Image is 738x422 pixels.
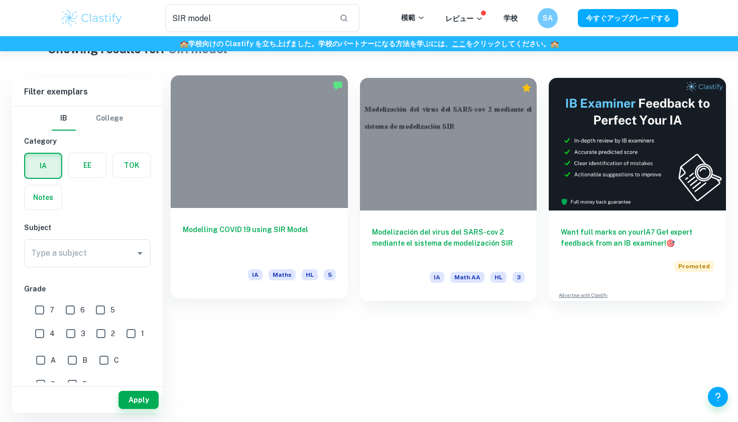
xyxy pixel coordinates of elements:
span: 🎯 [666,239,675,247]
a: Want full marks on yourIA? Get expert feedback from an IB examiner!PromotedAdvertise with Clastify [549,78,726,301]
h6: Subject [24,222,151,233]
a: Advertise with Clastify [559,292,607,299]
button: Apply [118,391,159,409]
h6: Modelling COVID 19 using SIR Model [183,224,336,257]
a: Modelling COVID 19 using SIR ModelIAMathsHL5 [171,78,348,301]
span: 5 [110,304,115,315]
button: IB [52,107,76,131]
img: Thumbnail [549,78,726,210]
span: D [51,379,56,390]
span: 3 [513,272,525,283]
img: Marked [333,80,343,90]
h6: SA [542,13,554,24]
h6: Modelización del virus del SARS-cov 2 mediante el sistema de modelización SIR [372,227,525,260]
a: Modelización del virus del SARS-cov 2 mediante el sistema de modelización SIRIAMath AAHL3 [360,78,537,301]
button: Notes [25,185,62,209]
button: Open [133,246,147,260]
button: 今すぐアップグレードする [578,9,678,27]
p: 模範 [401,12,425,23]
button: ヘルプとフィードバック [708,387,728,407]
h6: 学校向けの Clastify を立ち上げました。 学校のパートナーになる方法を学ぶには、 をクリックしてください 。 [2,38,736,49]
button: SA [538,8,558,28]
span: HL [302,269,318,280]
img: クラスティファイのロゴ [60,8,124,28]
span: 1 [141,328,144,339]
span: E [82,379,87,390]
span: 7 [50,304,54,315]
span: 5 [324,269,336,280]
span: 6 [80,304,85,315]
h6: Filter exemplars [12,78,163,106]
span: Math AA [450,272,484,283]
div: Premium [522,83,532,93]
span: Maths [269,269,296,280]
span: 2 [111,328,115,339]
span: IA [248,269,263,280]
h6: Want full marks on your IA ? Get expert feedback from an IB examiner! [561,227,714,249]
input: 例示を探す... [165,4,331,32]
button: IA [25,154,61,178]
span: 🏫 [550,40,559,48]
div: Filter type choice [52,107,123,131]
p: レビュー [445,13,483,24]
h6: Grade [24,283,151,294]
span: IA [430,272,444,283]
span: B [82,355,87,366]
span: 3 [81,328,85,339]
a: ここ [452,40,466,48]
button: EE [69,153,106,177]
span: HL [490,272,507,283]
span: C [114,355,119,366]
span: 🏫 [180,40,188,48]
h6: Category [24,136,151,147]
span: 4 [50,328,55,339]
span: Promoted [674,261,714,272]
span: A [51,355,56,366]
button: College [96,107,123,131]
button: TOK [113,153,150,177]
a: 学校 [504,14,518,22]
